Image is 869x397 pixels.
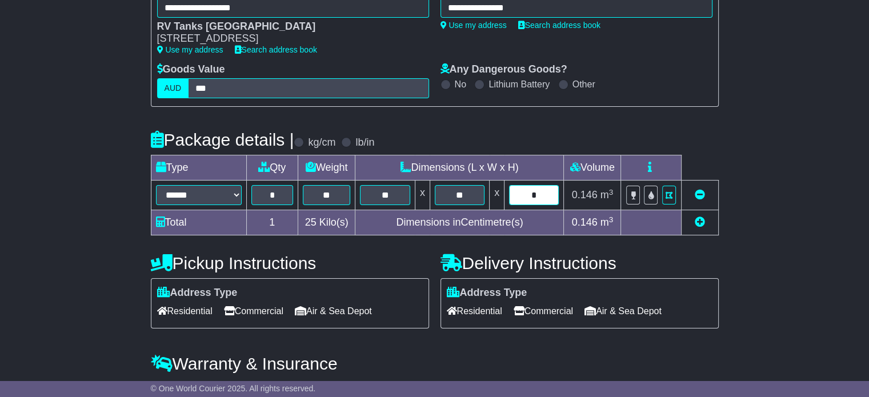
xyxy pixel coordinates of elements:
[455,79,466,90] label: No
[447,287,527,299] label: Address Type
[151,210,246,235] td: Total
[600,189,614,200] span: m
[151,379,719,392] div: All our quotes include a $ FreightSafe warranty.
[572,189,598,200] span: 0.146
[151,354,719,373] h4: Warranty & Insurance
[440,254,719,272] h4: Delivery Instructions
[266,379,283,391] span: 250
[151,155,246,181] td: Type
[157,287,238,299] label: Address Type
[695,189,705,200] a: Remove this item
[305,216,317,228] span: 25
[151,254,429,272] h4: Pickup Instructions
[308,137,335,149] label: kg/cm
[564,155,621,181] td: Volume
[151,384,316,393] span: © One World Courier 2025. All rights reserved.
[151,130,294,149] h4: Package details |
[235,45,317,54] a: Search address book
[246,210,298,235] td: 1
[518,21,600,30] a: Search address book
[600,216,614,228] span: m
[695,216,705,228] a: Add new item
[355,137,374,149] label: lb/in
[355,210,564,235] td: Dimensions in Centimetre(s)
[440,21,507,30] a: Use my address
[298,210,355,235] td: Kilo(s)
[572,216,598,228] span: 0.146
[572,79,595,90] label: Other
[415,181,430,210] td: x
[440,63,567,76] label: Any Dangerous Goods?
[447,302,502,320] span: Residential
[157,63,225,76] label: Goods Value
[298,155,355,181] td: Weight
[295,302,372,320] span: Air & Sea Depot
[609,188,614,197] sup: 3
[246,155,298,181] td: Qty
[355,155,564,181] td: Dimensions (L x W x H)
[609,215,614,224] sup: 3
[224,302,283,320] span: Commercial
[157,33,418,45] div: [STREET_ADDRESS]
[157,21,418,33] div: RV Tanks [GEOGRAPHIC_DATA]
[514,302,573,320] span: Commercial
[490,181,504,210] td: x
[157,302,213,320] span: Residential
[584,302,662,320] span: Air & Sea Depot
[157,78,189,98] label: AUD
[157,45,223,54] a: Use my address
[488,79,550,90] label: Lithium Battery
